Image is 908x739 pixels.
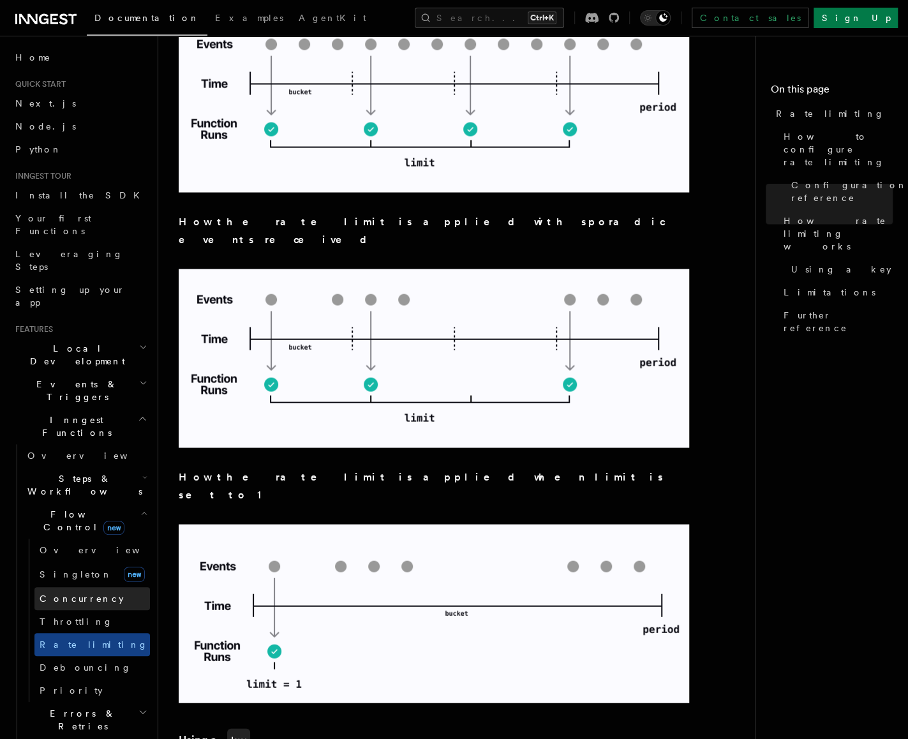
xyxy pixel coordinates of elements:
[10,373,150,408] button: Events & Triggers
[778,281,893,304] a: Limitations
[784,214,893,253] span: How rate limiting works
[15,213,91,236] span: Your first Functions
[87,4,207,36] a: Documentation
[94,13,200,23] span: Documentation
[34,633,150,656] a: Rate limiting
[22,539,150,702] div: Flow Controlnew
[415,8,564,28] button: Search...Ctrl+K
[27,451,159,461] span: Overview
[10,184,150,207] a: Install the SDK
[40,569,112,579] span: Singleton
[784,309,893,334] span: Further reference
[771,82,893,102] h4: On this page
[179,470,665,500] strong: How the rate limit is applied when limit is set to 1
[776,107,884,120] span: Rate limiting
[34,679,150,702] a: Priority
[10,378,139,403] span: Events & Triggers
[786,174,893,209] a: Configuration reference
[10,414,138,439] span: Inngest Functions
[10,337,150,373] button: Local Development
[784,286,875,299] span: Limitations
[22,467,150,503] button: Steps & Workflows
[10,115,150,138] a: Node.js
[528,11,556,24] kbd: Ctrl+K
[40,593,124,604] span: Concurrency
[22,508,140,534] span: Flow Control
[10,46,150,69] a: Home
[179,215,664,245] strong: How the rate limit is applied with sporadic events received
[34,562,150,587] a: Singletonnew
[22,702,150,738] button: Errors & Retries
[299,13,366,23] span: AgentKit
[15,144,62,154] span: Python
[179,13,689,192] img: Visualization of how the rate limit is applied with a consistent rate of events received
[22,472,142,498] span: Steps & Workflows
[15,121,76,131] span: Node.js
[10,207,150,243] a: Your first Functions
[10,342,139,368] span: Local Development
[179,269,689,447] img: Visualization of how the rate limit is applied with sporadic events received
[34,656,150,679] a: Debouncing
[15,249,123,272] span: Leveraging Steps
[291,4,374,34] a: AgentKit
[15,190,147,200] span: Install the SDK
[778,209,893,258] a: How rate limiting works
[124,567,145,582] span: new
[10,324,53,334] span: Features
[10,171,71,181] span: Inngest tour
[15,51,51,64] span: Home
[791,179,907,204] span: Configuration reference
[40,639,148,650] span: Rate limiting
[10,243,150,278] a: Leveraging Steps
[40,545,171,555] span: Overview
[22,444,150,467] a: Overview
[814,8,898,28] a: Sign Up
[179,524,689,703] img: Visualization of how the rate limit is applied when limit is set to 1
[10,79,66,89] span: Quick start
[22,503,150,539] button: Flow Controlnew
[778,125,893,174] a: How to configure rate limiting
[40,616,113,627] span: Throttling
[692,8,808,28] a: Contact sales
[207,4,291,34] a: Examples
[215,13,283,23] span: Examples
[791,263,891,276] span: Using a key
[15,98,76,108] span: Next.js
[640,10,671,26] button: Toggle dark mode
[778,304,893,340] a: Further reference
[784,130,893,168] span: How to configure rate limiting
[40,662,131,673] span: Debouncing
[10,92,150,115] a: Next.js
[103,521,124,535] span: new
[10,138,150,161] a: Python
[40,685,103,696] span: Priority
[34,587,150,610] a: Concurrency
[771,102,893,125] a: Rate limiting
[15,285,125,308] span: Setting up your app
[10,278,150,314] a: Setting up your app
[34,610,150,633] a: Throttling
[10,408,150,444] button: Inngest Functions
[22,707,138,733] span: Errors & Retries
[34,539,150,562] a: Overview
[786,258,893,281] a: Using a key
